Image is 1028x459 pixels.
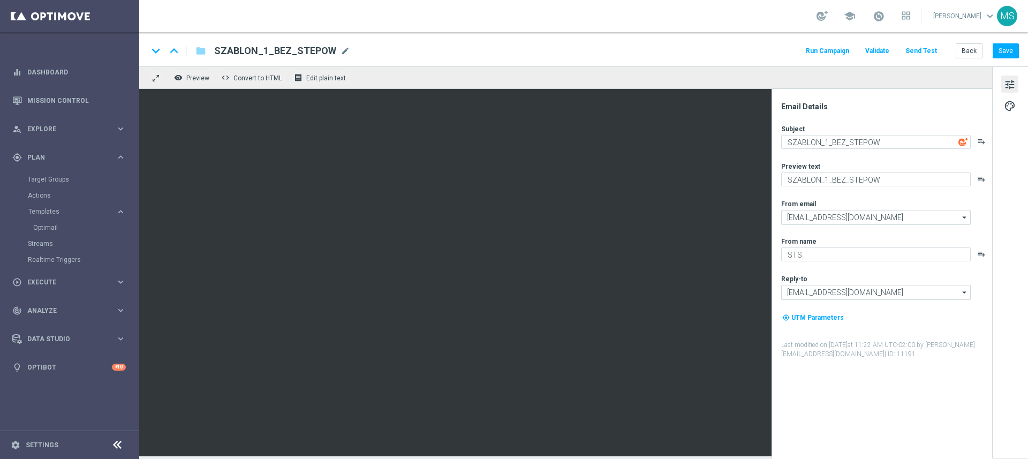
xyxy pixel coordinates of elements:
a: Target Groups [28,175,111,184]
i: track_changes [12,306,22,315]
div: Plan [12,153,116,162]
i: equalizer [12,67,22,77]
a: Optibot [27,353,112,381]
i: keyboard_arrow_right [116,152,126,162]
i: keyboard_arrow_right [116,124,126,134]
div: Actions [28,187,138,204]
label: From email [781,200,816,208]
span: Explore [27,126,116,132]
button: lightbulb Optibot +10 [12,363,126,372]
i: keyboard_arrow_down [148,43,164,59]
span: palette [1004,99,1016,113]
span: SZABLON_1_BEZ_STEPOW [214,44,336,57]
div: Streams [28,236,138,252]
button: code Convert to HTML [218,71,287,85]
label: Reply-to [781,275,807,283]
div: Explore [12,124,116,134]
span: tune [1004,78,1016,92]
button: gps_fixed Plan keyboard_arrow_right [12,153,126,162]
a: Mission Control [27,86,126,115]
a: Streams [28,239,111,248]
div: Dashboard [12,58,126,86]
i: keyboard_arrow_right [116,277,126,287]
div: Execute [12,277,116,287]
div: Data Studio keyboard_arrow_right [12,335,126,343]
button: my_location UTM Parameters [781,312,845,323]
div: Optimail [33,220,138,236]
i: remove_red_eye [174,73,183,82]
button: Save [993,43,1019,58]
button: receipt Edit plain text [291,71,351,85]
button: Validate [864,44,891,58]
div: Target Groups [28,171,138,187]
button: track_changes Analyze keyboard_arrow_right [12,306,126,315]
i: lightbulb [12,363,22,372]
span: Execute [27,279,116,285]
button: playlist_add [977,250,986,258]
i: keyboard_arrow_up [166,43,182,59]
button: Mission Control [12,96,126,105]
a: Actions [28,191,111,200]
span: code [221,73,230,82]
button: folder [194,42,207,59]
i: settings [11,440,20,450]
span: | ID: 11191 [885,350,916,358]
div: Optibot [12,353,126,381]
i: folder [195,44,206,57]
label: Preview text [781,162,820,171]
div: play_circle_outline Execute keyboard_arrow_right [12,278,126,287]
span: UTM Parameters [791,314,844,321]
i: arrow_drop_down [959,285,970,299]
button: equalizer Dashboard [12,68,126,77]
button: Run Campaign [804,44,851,58]
button: tune [1001,76,1018,93]
a: [PERSON_NAME]keyboard_arrow_down [932,8,997,24]
input: Select [781,210,971,225]
i: play_circle_outline [12,277,22,287]
button: remove_red_eye Preview [171,71,214,85]
a: Realtime Triggers [28,255,111,264]
span: Validate [865,47,889,55]
button: Send Test [904,44,939,58]
span: Templates [28,208,105,215]
button: Templates keyboard_arrow_right [28,207,126,216]
div: Mission Control [12,86,126,115]
i: keyboard_arrow_right [116,305,126,315]
div: Realtime Triggers [28,252,138,268]
a: Dashboard [27,58,126,86]
span: Convert to HTML [233,74,282,82]
i: my_location [782,314,790,321]
div: MS [997,6,1017,26]
a: Optimail [33,223,111,232]
span: mode_edit [341,46,350,56]
button: playlist_add [977,137,986,146]
img: optiGenie.svg [958,137,968,147]
span: Plan [27,154,116,161]
div: Templates [28,208,116,215]
div: +10 [112,364,126,371]
label: Last modified on [DATE] at 11:22 AM UTC-02:00 by [PERSON_NAME][EMAIL_ADDRESS][DOMAIN_NAME] [781,341,991,359]
i: receipt [294,73,303,82]
button: Back [956,43,982,58]
a: Settings [26,442,58,448]
span: Data Studio [27,336,116,342]
label: From name [781,237,817,246]
i: gps_fixed [12,153,22,162]
button: palette [1001,97,1018,114]
label: Subject [781,125,805,133]
button: person_search Explore keyboard_arrow_right [12,125,126,133]
div: Email Details [781,102,991,111]
div: Templates [28,204,138,236]
button: playlist_add [977,175,986,183]
div: Data Studio [12,334,116,344]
